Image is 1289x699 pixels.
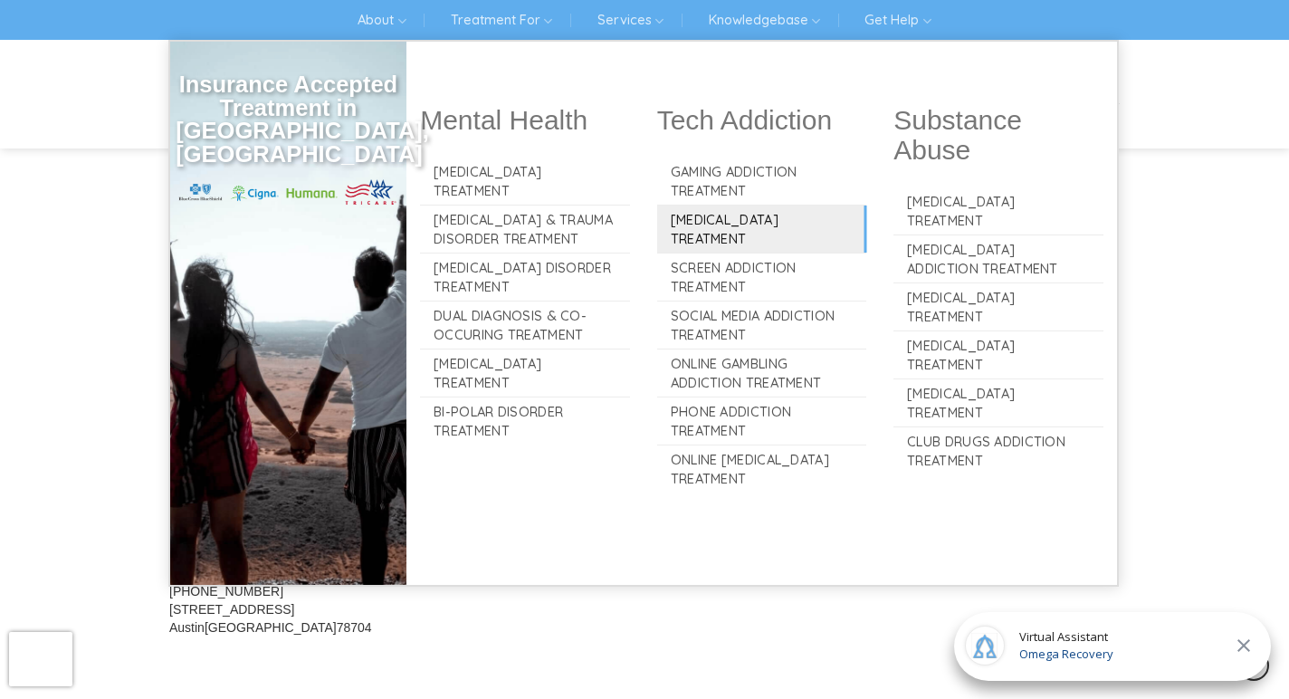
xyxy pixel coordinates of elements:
[337,620,372,635] span: 78704
[893,331,1103,378] a: [MEDICAL_DATA] Treatment
[657,445,867,493] a: Online [MEDICAL_DATA] Treatment
[657,158,867,205] a: Gaming Addiction Treatment
[893,105,1103,165] h2: Substance Abuse
[420,105,630,135] h2: Mental Health
[420,206,630,253] a: [MEDICAL_DATA] & Trauma Disorder Treatment
[420,254,630,301] a: [MEDICAL_DATA] Disorder Treatment
[657,254,867,301] a: Screen Addiction Treatment
[584,5,677,34] a: Services
[205,620,337,635] span: [GEOGRAPHIC_DATA]
[695,5,834,34] a: Knowledgebase
[851,5,944,34] a: Get Help
[657,105,867,135] h2: Tech Addiction
[893,283,1103,330] a: [MEDICAL_DATA] Treatment
[657,349,867,397] a: Online Gambling Addiction Treatment
[420,349,630,397] a: [MEDICAL_DATA] Treatment
[169,620,205,635] span: Austin
[176,73,400,166] h2: Insurance Accepted Treatment in [GEOGRAPHIC_DATA], [GEOGRAPHIC_DATA]
[420,302,630,349] a: Dual Diagnosis & Co-Occuring Treatment
[169,600,432,618] div: [STREET_ADDRESS]
[893,235,1103,282] a: [MEDICAL_DATA] Addiction Treatment
[893,427,1103,474] a: Club Drugs Addiction Treatment
[344,5,419,34] a: About
[420,397,630,445] a: Bi-Polar Disorder Treatment
[893,379,1103,426] a: [MEDICAL_DATA] Treatment
[437,5,566,34] a: Treatment For
[420,158,630,205] a: [MEDICAL_DATA] Treatment
[657,206,867,253] a: [MEDICAL_DATA] Treatment
[657,302,867,349] a: Social Media Addiction Treatment
[657,397,867,445] a: Phone Addiction Treatment
[893,187,1103,235] a: [MEDICAL_DATA] Treatment
[169,582,432,600] div: [PHONE_NUMBER]
[9,632,72,686] iframe: reCAPTCHA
